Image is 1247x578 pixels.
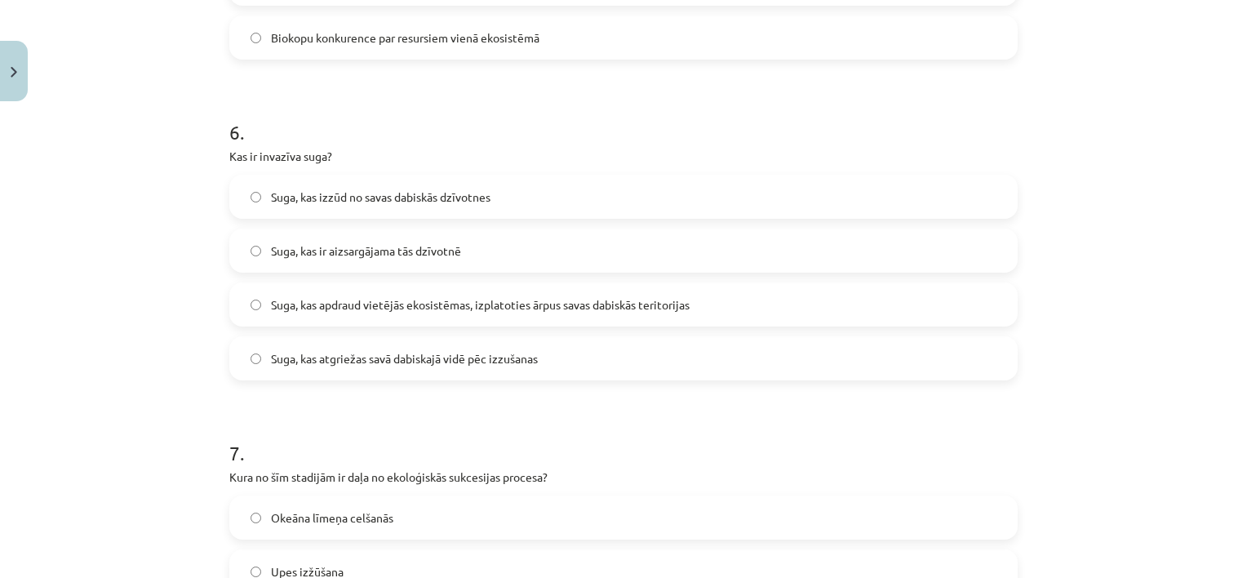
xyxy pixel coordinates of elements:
[229,413,1018,464] h1: 7 .
[271,296,690,313] span: Suga, kas apdraud vietējās ekosistēmas, izplatoties ārpus savas dabiskās teritorijas
[229,148,1018,165] p: Kas ir invazīva suga?
[251,246,261,256] input: Suga, kas ir aizsargājama tās dzīvotnē
[271,509,393,527] span: Okeāna līmeņa celšanās
[251,353,261,364] input: Suga, kas atgriežas savā dabiskajā vidē pēc izzušanas
[271,29,539,47] span: Biokopu konkurence par resursiem vienā ekosistēmā
[251,513,261,523] input: Okeāna līmeņa celšanās
[229,92,1018,143] h1: 6 .
[251,192,261,202] input: Suga, kas izzūd no savas dabiskās dzīvotnes
[11,67,17,78] img: icon-close-lesson-0947bae3869378f0d4975bcd49f059093ad1ed9edebbc8119c70593378902aed.svg
[251,300,261,310] input: Suga, kas apdraud vietējās ekosistēmas, izplatoties ārpus savas dabiskās teritorijas
[251,33,261,43] input: Biokopu konkurence par resursiem vienā ekosistēmā
[271,242,461,260] span: Suga, kas ir aizsargājama tās dzīvotnē
[229,469,1018,486] p: Kura no šīm stadijām ir daļa no ekoloģiskās sukcesijas procesa?
[271,189,490,206] span: Suga, kas izzūd no savas dabiskās dzīvotnes
[271,350,538,367] span: Suga, kas atgriežas savā dabiskajā vidē pēc izzušanas
[251,567,261,577] input: Upes izžūšana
